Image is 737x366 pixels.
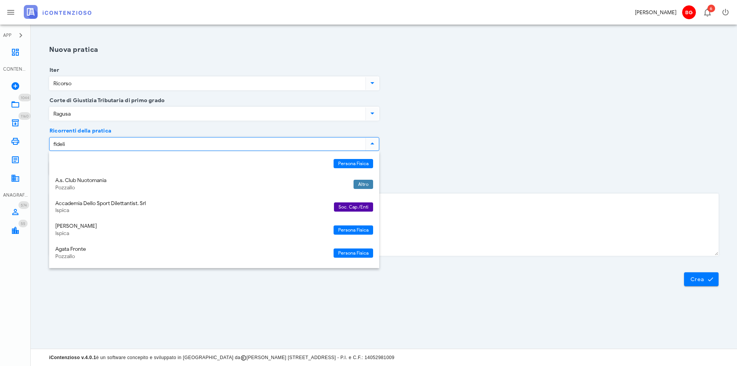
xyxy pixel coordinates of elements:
[682,5,696,19] span: BG
[18,94,31,101] span: Distintivo
[3,192,28,199] div: ANAGRAFICA
[635,8,676,17] div: [PERSON_NAME]
[47,66,59,74] label: Iter
[698,3,716,22] button: Distintivo
[55,177,347,184] div: A.s. Club Nuotomania
[55,230,327,237] div: Ispica
[338,225,368,235] span: Persona Fisica
[18,112,31,120] span: Distintivo
[49,355,96,360] strong: iContenzioso v.4.0.1
[55,200,328,207] div: Accademia Dello Sport Dilettantist. Srl
[50,77,364,90] input: Iter
[339,202,368,212] span: Soc. Cap./Enti
[18,220,28,227] span: Distintivo
[21,221,25,226] span: 55
[21,114,28,119] span: 1160
[24,5,91,19] img: logo-text-2x.png
[358,180,368,189] span: Altro
[47,127,111,135] label: Ricorrenti della pratica
[55,185,347,191] div: Pozzallo
[338,159,368,168] span: Persona Fisica
[338,248,368,258] span: Persona Fisica
[679,3,698,22] button: BG
[18,201,29,209] span: Distintivo
[690,276,712,283] span: Crea
[47,184,63,191] label: Note
[3,66,28,73] div: CONTENZIOSO
[21,203,27,208] span: 574
[21,95,29,100] span: 1044
[50,107,364,120] input: Corte di Giustizia Tributaria di primo grado
[55,207,328,214] div: Ispica
[684,272,719,286] button: Crea
[707,5,715,12] span: Distintivo
[49,45,719,55] h1: Nuova pratica
[55,223,327,230] div: [PERSON_NAME]
[55,253,327,260] div: Pozzallo
[50,137,364,151] input: Digita qui per filtrare...
[47,97,165,104] label: Corte di Giustizia Tributaria di primo grado
[55,246,327,253] div: Agata Fronte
